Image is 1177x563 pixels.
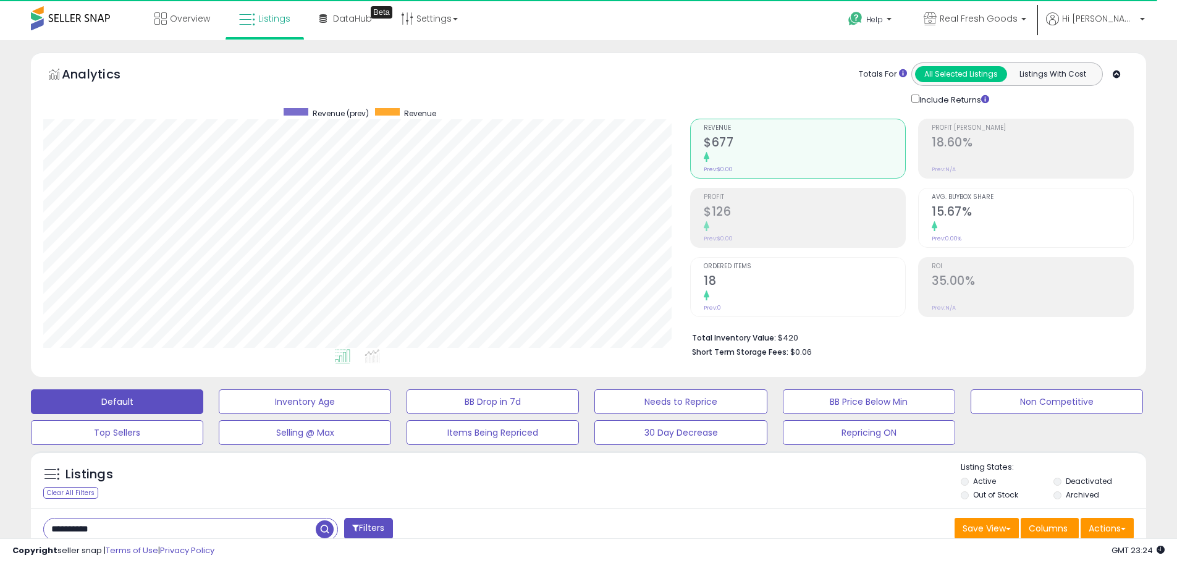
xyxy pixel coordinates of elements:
[1062,12,1136,25] span: Hi [PERSON_NAME]
[692,347,788,357] b: Short Term Storage Fees:
[932,166,956,173] small: Prev: N/A
[973,489,1018,500] label: Out of Stock
[866,14,883,25] span: Help
[12,545,214,557] div: seller snap | |
[783,389,955,414] button: BB Price Below Min
[704,205,905,221] h2: $126
[704,166,733,173] small: Prev: $0.00
[62,66,145,86] h5: Analytics
[932,125,1133,132] span: Profit [PERSON_NAME]
[932,263,1133,270] span: ROI
[313,108,369,119] span: Revenue (prev)
[704,235,733,242] small: Prev: $0.00
[1021,518,1079,539] button: Columns
[704,135,905,152] h2: $677
[932,135,1133,152] h2: 18.60%
[783,420,955,445] button: Repricing ON
[932,304,956,311] small: Prev: N/A
[594,420,767,445] button: 30 Day Decrease
[790,346,812,358] span: $0.06
[915,66,1007,82] button: All Selected Listings
[692,329,1124,344] li: $420
[971,389,1143,414] button: Non Competitive
[1066,489,1099,500] label: Archived
[704,194,905,201] span: Profit
[407,389,579,414] button: BB Drop in 7d
[333,12,372,25] span: DataHub
[170,12,210,25] span: Overview
[902,92,1004,106] div: Include Returns
[955,518,1019,539] button: Save View
[65,466,113,483] h5: Listings
[932,194,1133,201] span: Avg. Buybox Share
[160,544,214,556] a: Privacy Policy
[1046,12,1145,40] a: Hi [PERSON_NAME]
[692,332,776,343] b: Total Inventory Value:
[932,274,1133,290] h2: 35.00%
[973,476,996,486] label: Active
[1066,476,1112,486] label: Deactivated
[404,108,436,119] span: Revenue
[932,235,961,242] small: Prev: 0.00%
[940,12,1018,25] span: Real Fresh Goods
[344,518,392,540] button: Filters
[932,205,1133,221] h2: 15.67%
[219,420,391,445] button: Selling @ Max
[704,274,905,290] h2: 18
[961,462,1146,473] p: Listing States:
[43,487,98,499] div: Clear All Filters
[258,12,290,25] span: Listings
[704,304,721,311] small: Prev: 0
[219,389,391,414] button: Inventory Age
[838,2,904,40] a: Help
[1006,66,1099,82] button: Listings With Cost
[1112,544,1165,556] span: 2025-08-11 23:24 GMT
[1029,522,1068,535] span: Columns
[848,11,863,27] i: Get Help
[371,6,392,19] div: Tooltip anchor
[31,420,203,445] button: Top Sellers
[704,125,905,132] span: Revenue
[1081,518,1134,539] button: Actions
[859,69,907,80] div: Totals For
[407,420,579,445] button: Items Being Repriced
[12,544,57,556] strong: Copyright
[594,389,767,414] button: Needs to Reprice
[704,263,905,270] span: Ordered Items
[106,544,158,556] a: Terms of Use
[31,389,203,414] button: Default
